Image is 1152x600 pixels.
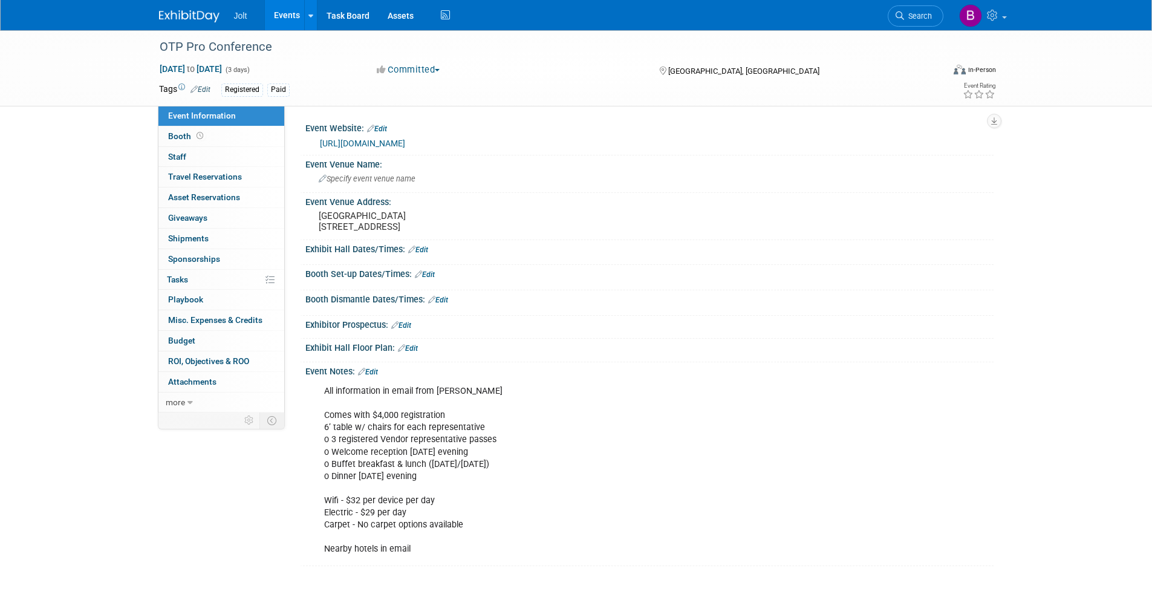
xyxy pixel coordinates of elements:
[159,10,220,22] img: ExhibitDay
[415,270,435,279] a: Edit
[320,139,405,148] a: [URL][DOMAIN_NAME]
[959,4,982,27] img: Brooke Valderrama
[168,131,206,141] span: Booth
[158,187,284,207] a: Asset Reservations
[158,270,284,290] a: Tasks
[155,36,925,58] div: OTP Pro Conference
[888,5,943,27] a: Search
[168,192,240,202] span: Asset Reservations
[224,66,250,74] span: (3 days)
[168,336,195,345] span: Budget
[391,321,411,330] a: Edit
[158,126,284,146] a: Booth
[190,85,210,94] a: Edit
[168,377,216,386] span: Attachments
[267,83,290,96] div: Paid
[158,249,284,269] a: Sponsorships
[408,246,428,254] a: Edit
[185,64,197,74] span: to
[398,344,418,353] a: Edit
[668,67,819,76] span: [GEOGRAPHIC_DATA], [GEOGRAPHIC_DATA]
[872,63,997,81] div: Event Format
[158,372,284,392] a: Attachments
[158,331,284,351] a: Budget
[234,11,247,21] span: Jolt
[158,310,284,330] a: Misc. Expenses & Credits
[305,339,994,354] div: Exhibit Hall Floor Plan:
[158,290,284,310] a: Playbook
[168,315,262,325] span: Misc. Expenses & Credits
[319,174,415,183] span: Specify event venue name
[158,229,284,249] a: Shipments
[168,213,207,223] span: Giveaways
[316,379,861,561] div: All information in email from [PERSON_NAME] Comes with $4,000 registration 6’ table w/ chairs for...
[168,152,186,161] span: Staff
[166,397,185,407] span: more
[305,290,994,306] div: Booth Dismantle Dates/Times:
[168,254,220,264] span: Sponsorships
[305,193,994,208] div: Event Venue Address:
[221,83,263,96] div: Registered
[358,368,378,376] a: Edit
[305,240,994,256] div: Exhibit Hall Dates/Times:
[305,316,994,331] div: Exhibitor Prospectus:
[367,125,387,133] a: Edit
[239,412,260,428] td: Personalize Event Tab Strip
[168,172,242,181] span: Travel Reservations
[159,64,223,74] span: [DATE] [DATE]
[158,208,284,228] a: Giveaways
[373,64,444,76] button: Committed
[158,393,284,412] a: more
[158,106,284,126] a: Event Information
[168,295,203,304] span: Playbook
[968,65,996,74] div: In-Person
[305,265,994,281] div: Booth Set-up Dates/Times:
[158,351,284,371] a: ROI, Objectives & ROO
[305,119,994,135] div: Event Website:
[168,233,209,243] span: Shipments
[168,356,249,366] span: ROI, Objectives & ROO
[428,296,448,304] a: Edit
[305,362,994,378] div: Event Notes:
[194,131,206,140] span: Booth not reserved yet
[954,65,966,74] img: Format-Inperson.png
[168,111,236,120] span: Event Information
[963,83,995,89] div: Event Rating
[259,412,284,428] td: Toggle Event Tabs
[319,210,579,232] pre: [GEOGRAPHIC_DATA] [STREET_ADDRESS]
[159,83,210,97] td: Tags
[904,11,932,21] span: Search
[167,275,188,284] span: Tasks
[158,147,284,167] a: Staff
[305,155,994,171] div: Event Venue Name:
[158,167,284,187] a: Travel Reservations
